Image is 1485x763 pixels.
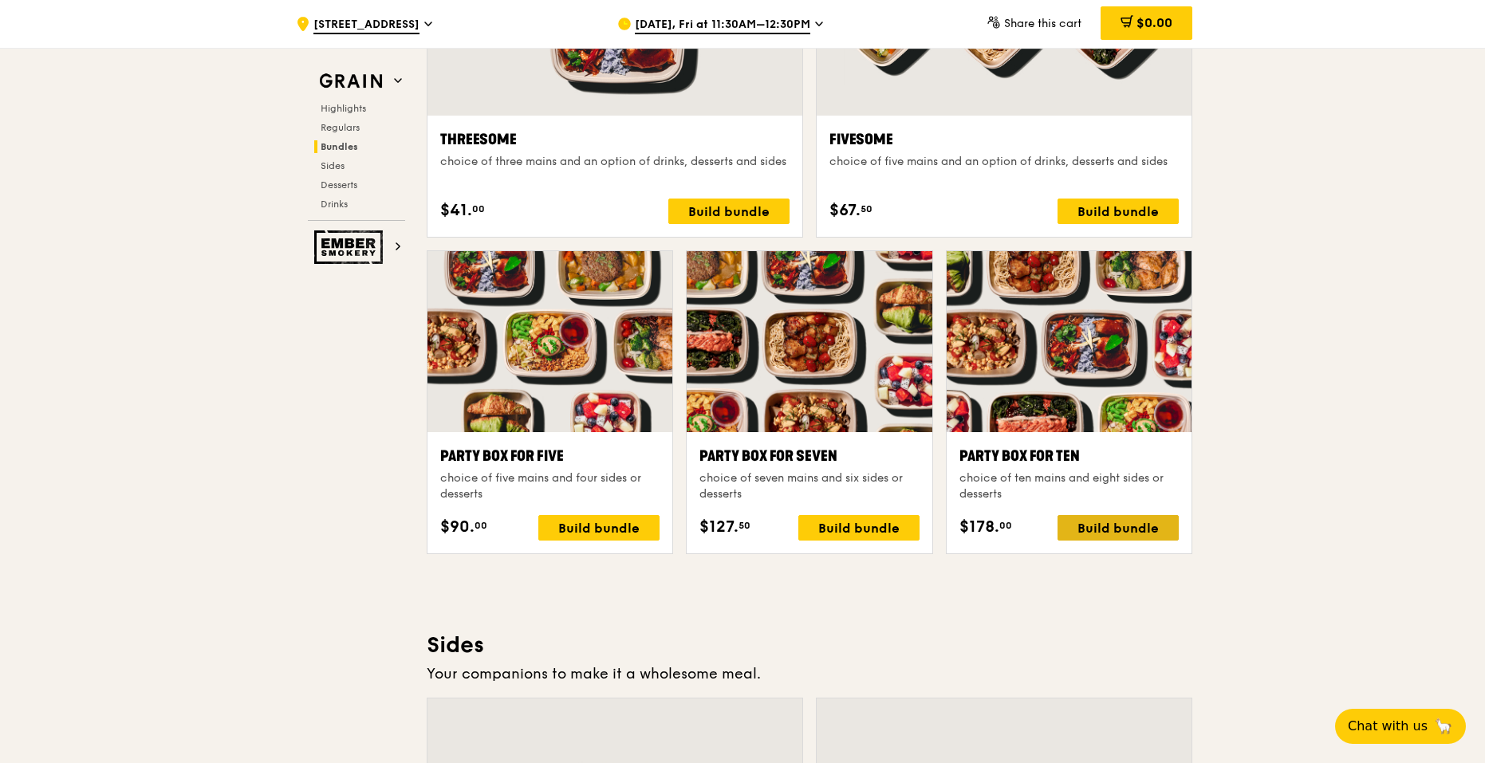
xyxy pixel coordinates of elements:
span: 00 [999,519,1012,532]
button: Chat with us🦙 [1335,709,1466,744]
span: Sides [321,160,345,171]
div: choice of five mains and four sides or desserts [440,470,660,502]
div: Build bundle [538,515,660,541]
div: Fivesome [829,128,1179,151]
span: 50 [739,519,750,532]
div: Party Box for Five [440,445,660,467]
div: Party Box for Seven [699,445,919,467]
div: Threesome [440,128,790,151]
img: Grain web logo [314,67,388,96]
span: Regulars [321,122,360,133]
span: $127. [699,515,739,539]
div: choice of ten mains and eight sides or desserts [959,470,1179,502]
div: choice of seven mains and six sides or desserts [699,470,919,502]
span: $0.00 [1136,15,1172,30]
h3: Sides [427,631,1192,659]
span: 🦙 [1434,717,1453,736]
div: choice of five mains and an option of drinks, desserts and sides [829,154,1179,170]
span: [STREET_ADDRESS] [313,17,420,34]
span: $67. [829,199,861,222]
span: Drinks [321,199,348,210]
div: Party Box for Ten [959,445,1179,467]
img: Ember Smokery web logo [314,230,388,264]
span: 00 [475,519,487,532]
span: Desserts [321,179,357,191]
span: [DATE], Fri at 11:30AM–12:30PM [635,17,810,34]
span: Chat with us [1348,717,1428,736]
div: Your companions to make it a wholesome meal. [427,663,1192,685]
div: Build bundle [668,199,790,224]
div: Build bundle [798,515,920,541]
div: Build bundle [1058,199,1179,224]
span: Highlights [321,103,366,114]
span: 50 [861,203,872,215]
span: $178. [959,515,999,539]
div: choice of three mains and an option of drinks, desserts and sides [440,154,790,170]
span: $90. [440,515,475,539]
span: Share this cart [1004,17,1081,30]
span: 00 [472,203,485,215]
div: Build bundle [1058,515,1179,541]
span: $41. [440,199,472,222]
span: Bundles [321,141,358,152]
